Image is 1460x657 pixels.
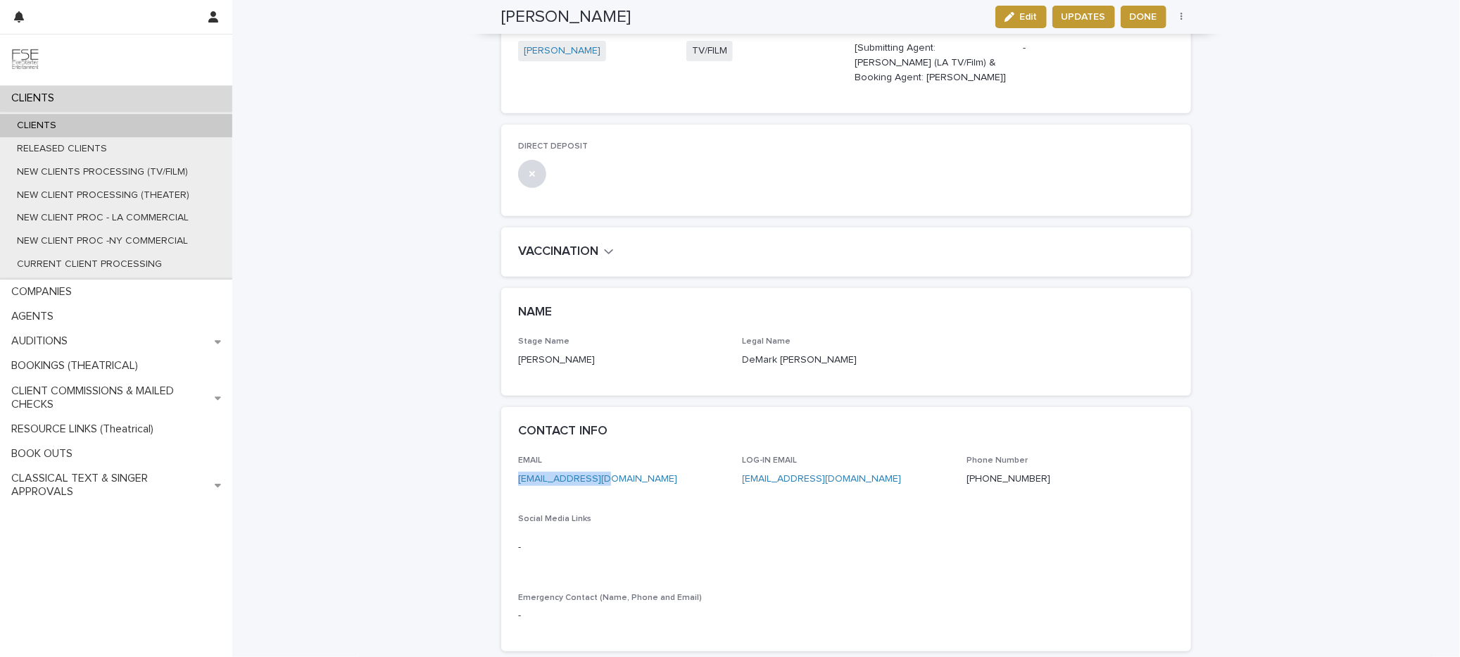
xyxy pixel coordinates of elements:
[1023,41,1174,56] p: -
[1023,26,1080,35] span: Release Note
[6,235,199,247] p: NEW CLIENT PROC -NY COMMERCIAL
[967,456,1028,465] span: Phone Number
[518,244,598,260] h2: VACCINATION
[518,305,552,320] h2: NAME
[1062,10,1106,24] span: UPDATES
[11,46,39,74] img: 9JgRvJ3ETPGCJDhvPVA5
[6,310,65,323] p: AGENTS
[6,285,83,299] p: COMPANIES
[518,26,543,35] span: Agent
[686,41,733,61] span: TV/FILM
[518,540,726,555] p: -
[501,7,631,27] h2: [PERSON_NAME]
[743,474,902,484] a: [EMAIL_ADDRESS][DOMAIN_NAME]
[6,258,173,270] p: CURRENT CLIENT PROCESSING
[1052,6,1115,28] button: UPDATES
[518,244,614,260] button: VACCINATION
[518,142,588,151] span: DIRECT DEPOSIT
[6,359,149,373] p: BOOKINGS (THEATRICAL)
[518,424,608,439] h2: CONTACT INFO
[686,26,736,35] span: Department
[6,334,79,348] p: AUDITIONS
[1121,6,1166,28] button: DONE
[995,6,1047,28] button: Edit
[518,337,569,346] span: Stage Name
[6,143,118,155] p: RELEASED CLIENTS
[855,41,1006,85] p: [Submitting Agent: [PERSON_NAME] (LA TV/Film) & Booking Agent: [PERSON_NAME]]
[6,384,215,411] p: CLIENT COMMISSIONS & MAILED CHECKS
[6,166,199,178] p: NEW CLIENTS PROCESSING (TV/FILM)
[743,353,950,368] p: DeMark [PERSON_NAME]
[6,472,215,499] p: CLASSICAL TEXT & SINGER APPROVALS
[743,337,791,346] span: Legal Name
[855,26,914,35] span: Booking Agent
[743,456,798,465] span: LOG-IN EMAIL
[518,594,702,602] span: Emergency Contact (Name, Phone and Email)
[6,423,165,436] p: RESOURCE LINKS (Theatrical)
[6,212,200,224] p: NEW CLIENT PROC - LA COMMERCIAL
[6,120,68,132] p: CLIENTS
[1020,12,1038,22] span: Edit
[518,515,591,523] span: Social Media Links
[518,608,1174,623] p: -
[518,474,677,484] a: [EMAIL_ADDRESS][DOMAIN_NAME]
[6,189,201,201] p: NEW CLIENT PROCESSING (THEATER)
[6,447,84,461] p: BOOK OUTS
[1130,10,1157,24] span: DONE
[6,92,65,105] p: CLIENTS
[524,44,600,58] a: [PERSON_NAME]
[518,353,726,368] p: [PERSON_NAME]
[518,456,542,465] span: EMAIL
[967,474,1050,484] a: [PHONE_NUMBER]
